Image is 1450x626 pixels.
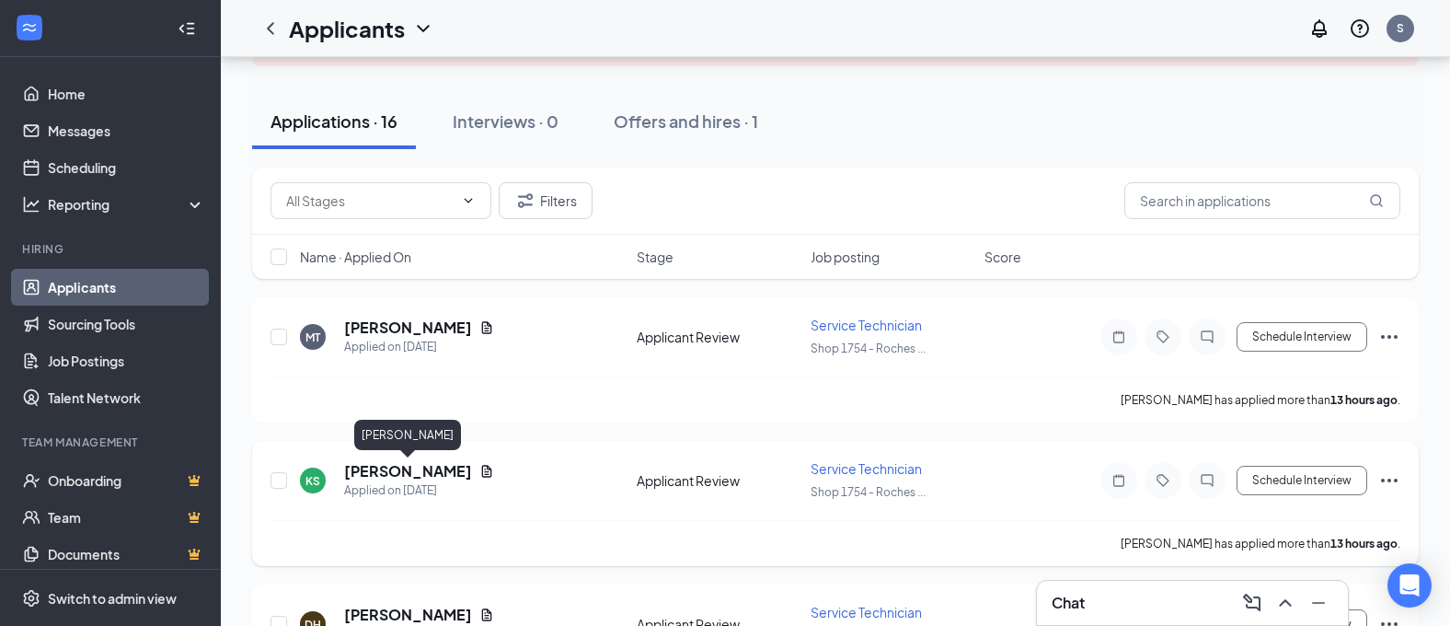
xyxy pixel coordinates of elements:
[48,536,205,573] a: DocumentsCrown
[1108,473,1130,488] svg: Note
[1241,592,1263,614] svg: ComposeMessage
[479,464,494,479] svg: Document
[1121,392,1400,408] p: [PERSON_NAME] has applied more than .
[48,342,205,379] a: Job Postings
[811,248,880,266] span: Job posting
[1196,330,1218,344] svg: ChatInactive
[1387,563,1432,608] div: Open Intercom Messenger
[412,17,434,40] svg: ChevronDown
[811,604,922,620] span: Service Technician
[1274,592,1296,614] svg: ChevronUp
[344,318,472,338] h5: [PERSON_NAME]
[22,435,201,450] div: Team Management
[1330,393,1398,407] b: 13 hours ago
[637,471,800,490] div: Applicant Review
[48,75,205,112] a: Home
[1271,588,1300,618] button: ChevronUp
[48,589,177,608] div: Switch to admin view
[1152,473,1174,488] svg: Tag
[1237,466,1367,495] button: Schedule Interview
[1124,182,1400,219] input: Search in applications
[637,328,800,346] div: Applicant Review
[1052,593,1085,613] h3: Chat
[514,190,536,212] svg: Filter
[305,330,320,345] div: MT
[22,241,201,257] div: Hiring
[305,473,320,489] div: KS
[984,248,1021,266] span: Score
[300,248,411,266] span: Name · Applied On
[48,195,206,214] div: Reporting
[289,13,405,44] h1: Applicants
[1349,17,1371,40] svg: QuestionInfo
[614,110,758,133] div: Offers and hires · 1
[637,248,673,266] span: Stage
[48,379,205,416] a: Talent Network
[479,608,494,622] svg: Document
[811,317,922,333] span: Service Technician
[48,112,205,149] a: Messages
[22,195,40,214] svg: Analysis
[1330,537,1398,551] b: 13 hours ago
[1108,330,1130,344] svg: Note
[286,191,454,211] input: All Stages
[461,193,476,208] svg: ChevronDown
[811,460,922,477] span: Service Technician
[344,461,472,481] h5: [PERSON_NAME]
[270,110,397,133] div: Applications · 16
[344,605,472,625] h5: [PERSON_NAME]
[20,18,39,37] svg: WorkstreamLogo
[1237,588,1267,618] button: ComposeMessage
[259,17,282,40] svg: ChevronLeft
[354,420,461,450] div: [PERSON_NAME]
[1196,473,1218,488] svg: ChatInactive
[453,110,558,133] div: Interviews · 0
[48,499,205,536] a: TeamCrown
[811,485,926,499] span: Shop 1754 - Roches ...
[1369,193,1384,208] svg: MagnifyingGlass
[1237,322,1367,352] button: Schedule Interview
[479,320,494,335] svg: Document
[1378,469,1400,492] svg: Ellipses
[499,182,593,219] button: Filter Filters
[811,342,926,355] span: Shop 1754 - Roches ...
[48,269,205,306] a: Applicants
[22,589,40,608] svg: Settings
[48,462,205,499] a: OnboardingCrown
[1308,17,1330,40] svg: Notifications
[1304,588,1333,618] button: Minimize
[1121,536,1400,551] p: [PERSON_NAME] has applied more than .
[1397,20,1404,36] div: S
[48,306,205,342] a: Sourcing Tools
[1378,326,1400,348] svg: Ellipses
[48,149,205,186] a: Scheduling
[178,19,196,38] svg: Collapse
[344,481,494,500] div: Applied on [DATE]
[1307,592,1329,614] svg: Minimize
[344,338,494,356] div: Applied on [DATE]
[1152,330,1174,344] svg: Tag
